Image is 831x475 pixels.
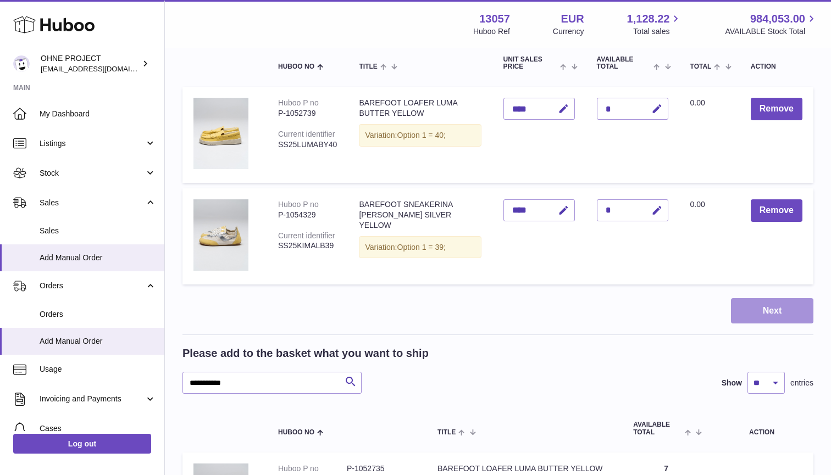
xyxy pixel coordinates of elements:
[278,130,335,138] div: Current identifier
[182,346,429,361] h2: Please add to the basket what you want to ship
[790,378,813,388] span: entries
[40,364,156,375] span: Usage
[437,429,456,436] span: Title
[750,12,805,26] span: 984,053.00
[193,199,248,271] img: BAREFOOT SNEAKERINA KIMA LIBERTAS SILVER YELLOW
[725,26,818,37] span: AVAILABLE Stock Total
[627,12,670,26] span: 1,128.22
[193,98,248,169] img: BAREFOOT LOAFER LUMA BUTTER YELLOW
[13,55,30,72] img: support@ohneproject.com
[13,434,151,454] a: Log out
[278,429,314,436] span: Huboo no
[40,394,145,404] span: Invoicing and Payments
[597,56,651,70] span: AVAILABLE Total
[751,199,802,222] button: Remove
[40,226,156,236] span: Sales
[553,26,584,37] div: Currency
[41,64,162,73] span: [EMAIL_ADDRESS][DOMAIN_NAME]
[359,236,481,259] div: Variation:
[348,87,492,183] td: BAREFOOT LOAFER LUMA BUTTER YELLOW
[40,109,156,119] span: My Dashboard
[40,168,145,178] span: Stock
[40,281,145,291] span: Orders
[278,241,337,251] div: SS25KIMALB39
[278,63,314,70] span: Huboo no
[278,98,319,107] div: Huboo P no
[731,298,813,324] button: Next
[751,98,802,120] button: Remove
[633,26,682,37] span: Total sales
[40,138,145,149] span: Listings
[348,188,492,284] td: BAREFOOT SNEAKERINA [PERSON_NAME] SILVER YELLOW
[278,231,335,240] div: Current identifier
[751,63,802,70] div: Action
[690,63,712,70] span: Total
[347,463,416,474] dd: P-1052735
[278,210,337,220] div: P-1054329
[278,139,337,150] div: SS25LUMABY40
[503,56,558,70] span: Unit Sales Price
[633,421,682,435] span: AVAILABLE Total
[479,12,510,26] strong: 13057
[41,53,140,74] div: OHNE PROJECT
[561,12,584,26] strong: EUR
[722,378,742,388] label: Show
[710,410,813,446] th: Action
[725,12,818,37] a: 984,053.00 AVAILABLE Stock Total
[690,200,705,209] span: 0.00
[40,253,156,263] span: Add Manual Order
[40,309,156,320] span: Orders
[627,12,683,37] a: 1,128.22 Total sales
[40,198,145,208] span: Sales
[397,243,446,252] span: Option 1 = 39;
[278,463,347,474] dt: Huboo P no
[40,336,156,347] span: Add Manual Order
[278,200,319,209] div: Huboo P no
[690,98,705,107] span: 0.00
[359,124,481,147] div: Variation:
[40,423,156,434] span: Cases
[359,63,377,70] span: Title
[473,26,510,37] div: Huboo Ref
[278,108,337,119] div: P-1052739
[397,131,446,139] span: Option 1 = 40;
